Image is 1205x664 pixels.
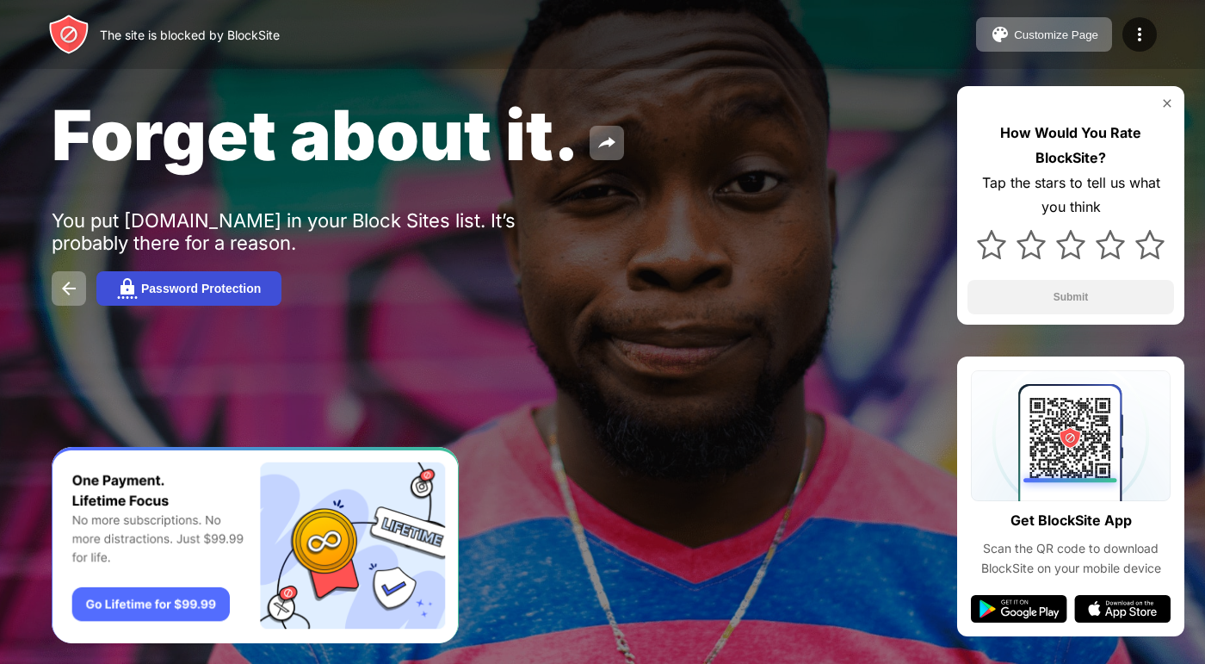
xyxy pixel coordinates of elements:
[1010,508,1132,533] div: Get BlockSite App
[48,14,90,55] img: header-logo.svg
[52,93,579,177] span: Forget about it.
[100,28,280,42] div: The site is blocked by BlockSite
[967,280,1174,314] button: Submit
[976,17,1112,52] button: Customize Page
[1074,595,1171,623] img: app-store.svg
[967,171,1174,220] div: Tap the stars to tell us what you think
[990,24,1010,45] img: pallet.svg
[1014,28,1098,41] div: Customize Page
[59,278,79,299] img: back.svg
[1129,24,1150,45] img: menu-icon.svg
[1096,230,1125,259] img: star.svg
[967,121,1174,171] div: How Would You Rate BlockSite?
[977,230,1006,259] img: star.svg
[1056,230,1085,259] img: star.svg
[596,133,617,153] img: share.svg
[52,209,584,254] div: You put [DOMAIN_NAME] in your Block Sites list. It’s probably there for a reason.
[971,539,1171,578] div: Scan the QR code to download BlockSite on your mobile device
[1160,96,1174,110] img: rate-us-close.svg
[1017,230,1046,259] img: star.svg
[141,282,261,295] div: Password Protection
[117,278,138,299] img: password.svg
[96,271,281,306] button: Password Protection
[52,447,459,644] iframe: Banner
[1135,230,1165,259] img: star.svg
[971,370,1171,501] img: qrcode.svg
[971,595,1067,623] img: google-play.svg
